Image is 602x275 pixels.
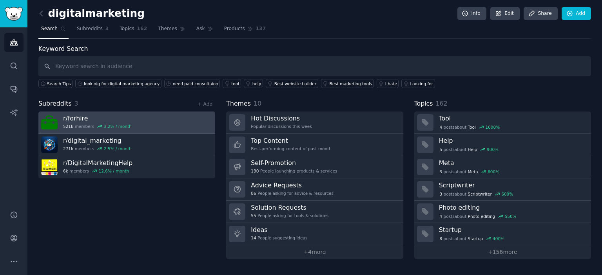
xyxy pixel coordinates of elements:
[414,111,591,134] a: Tool4postsaboutTool1000%
[226,201,403,223] a: Solution Requests55People asking for tools & solutions
[74,23,111,39] a: Subreddits3
[77,25,103,32] span: Subreddits
[164,79,220,88] a: need paid consultaion
[221,23,268,39] a: Products137
[468,124,476,130] span: Tool
[439,168,500,175] div: post s about
[104,124,132,129] div: 3.2 % / month
[63,168,132,174] div: members
[330,81,372,86] div: Best marketing tools
[439,114,586,122] h3: Tool
[226,245,403,259] a: +4more
[435,100,447,107] span: 162
[414,223,591,245] a: Startup8postsaboutStartup400%
[385,81,397,86] div: I hate
[562,7,591,20] a: Add
[251,146,332,151] div: Best-performing content of past month
[224,25,245,32] span: Products
[414,99,433,109] span: Topics
[41,114,58,131] img: forhire
[524,7,557,20] a: Share
[194,23,216,39] a: Ask
[63,146,73,151] span: 271k
[173,81,218,86] div: need paid consultaion
[251,168,337,174] div: People launching products & services
[251,213,328,218] div: People asking for tools & solutions
[501,191,513,197] div: 600 %
[74,100,78,107] span: 3
[63,159,132,167] h3: r/ DigitalMarketingHelp
[105,25,109,32] span: 3
[439,191,442,197] span: 3
[439,169,442,174] span: 3
[414,178,591,201] a: Scriptwriter3postsaboutScriptwriter600%
[117,23,150,39] a: Topics162
[414,156,591,178] a: Meta3postsaboutMeta600%
[457,7,486,20] a: Info
[274,81,316,86] div: Best website builder
[439,147,442,152] span: 5
[439,203,586,212] h3: Photo editing
[439,236,442,241] span: 8
[38,56,591,76] input: Keyword search in audience
[439,181,586,189] h3: Scriptwriter
[63,114,132,122] h3: r/ forhire
[251,191,334,196] div: People asking for advice & resources
[468,147,477,152] span: Help
[439,124,442,130] span: 4
[439,213,517,220] div: post s about
[401,79,435,88] a: Looking for
[244,79,263,88] a: help
[439,235,505,242] div: post s about
[63,124,73,129] span: 521k
[251,235,256,241] span: 14
[439,226,586,234] h3: Startup
[377,79,399,88] a: I hate
[226,223,403,245] a: Ideas14People suggesting ideas
[251,226,307,234] h3: Ideas
[63,137,132,145] h3: r/ digital_marketing
[38,156,215,178] a: r/DigitalMarketingHelp6kmembers12.6% / month
[251,191,256,196] span: 86
[439,191,514,198] div: post s about
[38,45,88,52] label: Keyword Search
[41,25,58,32] span: Search
[196,25,205,32] span: Ask
[104,146,132,151] div: 2.5 % / month
[223,79,241,88] a: tool
[41,137,58,153] img: digital_marketing
[488,169,499,174] div: 600 %
[410,81,433,86] div: Looking for
[137,25,147,32] span: 162
[251,181,334,189] h3: Advice Requests
[99,168,129,174] div: 12.6 % / month
[41,159,58,175] img: DigitalMarketingHelp
[63,168,68,174] span: 6k
[63,146,132,151] div: members
[490,7,520,20] a: Edit
[252,81,261,86] div: help
[226,111,403,134] a: Hot DiscussionsPopular discussions this week
[38,111,215,134] a: r/forhire521kmembers3.2% / month
[120,25,134,32] span: Topics
[414,245,591,259] a: +156more
[439,159,586,167] h3: Meta
[226,134,403,156] a: Top ContentBest-performing content of past month
[266,79,318,88] a: Best website builder
[63,124,132,129] div: members
[251,159,337,167] h3: Self-Promotion
[505,214,517,219] div: 550 %
[38,23,69,39] a: Search
[256,25,266,32] span: 137
[231,81,239,86] div: tool
[468,169,478,174] span: Meta
[468,236,483,241] span: Startup
[439,214,442,219] span: 4
[47,81,71,86] span: Search Tips
[414,201,591,223] a: Photo editing4postsaboutPhoto editing550%
[439,124,500,131] div: post s about
[38,99,72,109] span: Subreddits
[485,124,500,130] div: 1000 %
[38,134,215,156] a: r/digital_marketing271kmembers2.5% / month
[251,137,332,145] h3: Top Content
